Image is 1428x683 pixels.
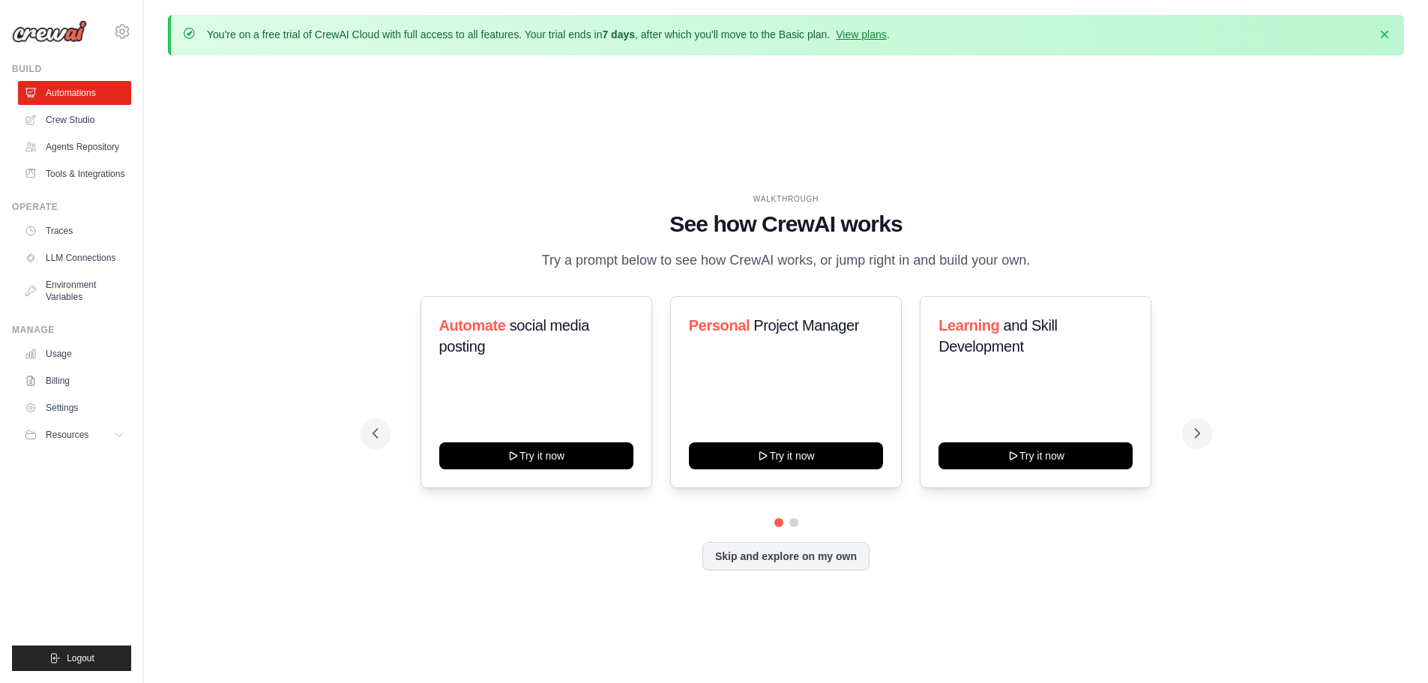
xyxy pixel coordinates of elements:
[12,20,87,43] img: Logo
[18,81,131,105] a: Automations
[439,317,590,355] span: social media posting
[439,442,633,469] button: Try it now
[373,193,1200,205] div: WALKTHROUGH
[12,324,131,336] div: Manage
[12,646,131,671] button: Logout
[46,429,88,441] span: Resources
[439,317,506,334] span: Automate
[18,423,131,447] button: Resources
[18,342,131,366] a: Usage
[18,162,131,186] a: Tools & Integrations
[18,219,131,243] a: Traces
[12,63,131,75] div: Build
[18,135,131,159] a: Agents Repository
[753,317,859,334] span: Project Manager
[836,28,886,40] a: View plans
[702,542,870,571] button: Skip and explore on my own
[18,369,131,393] a: Billing
[18,108,131,132] a: Crew Studio
[18,273,131,309] a: Environment Variables
[373,211,1200,238] h1: See how CrewAI works
[18,246,131,270] a: LLM Connections
[18,396,131,420] a: Settings
[689,317,750,334] span: Personal
[534,250,1038,271] p: Try a prompt below to see how CrewAI works, or jump right in and build your own.
[689,442,883,469] button: Try it now
[939,317,999,334] span: Learning
[939,317,1057,355] span: and Skill Development
[12,201,131,213] div: Operate
[67,652,94,664] span: Logout
[602,28,635,40] strong: 7 days
[939,442,1133,469] button: Try it now
[207,27,890,42] p: You're on a free trial of CrewAI Cloud with full access to all features. Your trial ends in , aft...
